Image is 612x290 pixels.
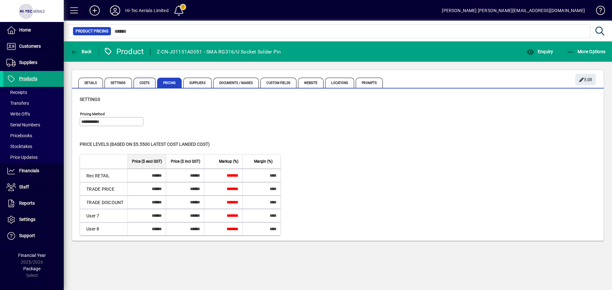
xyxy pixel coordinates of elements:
[134,78,156,88] span: Costs
[219,158,238,165] span: Markup (%)
[80,195,127,209] td: TRADE DISCOUNT
[3,195,64,211] a: Reports
[76,28,108,34] span: Product Pricing
[183,78,212,88] span: Suppliers
[80,169,127,182] td: Rec RETAIL
[104,46,144,57] div: Product
[298,78,324,88] span: Website
[84,5,105,16] button: Add
[3,212,64,228] a: Settings
[19,217,35,222] span: Settings
[6,101,29,106] span: Transfers
[80,222,127,235] td: User 8
[132,158,162,165] span: Price ($ excl GST)
[70,49,92,54] span: Back
[3,163,64,179] a: Financials
[3,152,64,163] a: Price Updates
[3,39,64,54] a: Customers
[6,122,40,127] span: Serial Numbers
[19,76,37,81] span: Products
[3,179,64,195] a: Staff
[254,158,273,165] span: Margin (%)
[19,60,37,65] span: Suppliers
[527,49,553,54] span: Enquiry
[69,46,93,57] button: Back
[105,78,132,88] span: Settings
[78,78,103,88] span: Details
[19,168,39,173] span: Financials
[325,78,354,88] span: Locations
[565,46,607,57] button: More Options
[356,78,383,88] span: Prompts
[19,44,41,49] span: Customers
[64,46,99,57] app-page-header-button: Back
[23,266,40,271] span: Package
[3,228,64,244] a: Support
[525,46,555,57] button: Enquiry
[171,158,200,165] span: Price ($ incl GST)
[157,47,281,57] div: Z-CN-J01151A0051 - SMA RG316/U Socket Solder Pin
[19,233,35,238] span: Support
[442,5,585,16] div: [PERSON_NAME] [PERSON_NAME][EMAIL_ADDRESS][DOMAIN_NAME]
[567,49,606,54] span: More Options
[19,27,31,32] span: Home
[80,97,100,102] span: Settings
[3,87,64,98] a: Receipts
[80,182,127,195] td: TRADE PRICE
[260,78,296,88] span: Custom Fields
[6,90,27,95] span: Receipts
[6,111,30,117] span: Write Offs
[3,22,64,38] a: Home
[591,1,604,22] a: Knowledge Base
[3,109,64,119] a: Write Offs
[213,78,259,88] span: Documents / Images
[3,119,64,130] a: Serial Numbers
[125,5,169,16] div: Hi-Tec Aerials Limited
[3,55,64,71] a: Suppliers
[3,98,64,109] a: Transfers
[19,184,29,189] span: Staff
[157,78,182,88] span: Pricing
[6,144,32,149] span: Stocktakes
[6,155,38,160] span: Price Updates
[80,209,127,222] td: User 7
[579,74,593,85] span: Edit
[105,5,125,16] button: Profile
[3,141,64,152] a: Stocktakes
[18,253,46,258] span: Financial Year
[19,201,35,206] span: Reports
[3,130,64,141] a: Pricebooks
[80,112,105,116] mat-label: Pricing method
[575,74,596,85] button: Edit
[80,142,210,147] span: Price levels (based on $5.5500 Latest cost landed cost)
[6,133,32,138] span: Pricebooks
